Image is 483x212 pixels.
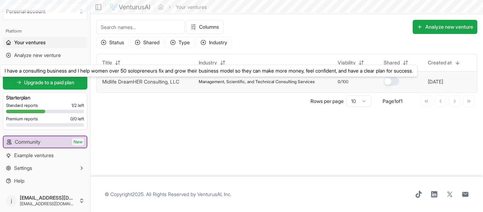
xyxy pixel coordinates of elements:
span: Premium reports [6,116,38,122]
a: VenturusAI, Inc [197,191,230,197]
button: Industry [194,57,230,68]
span: Management, Scientific, and Technical Consulting Services [199,79,315,85]
a: Analyze new venture [3,50,87,61]
span: Analyze new venture [14,52,61,59]
span: [EMAIL_ADDRESS][DOMAIN_NAME] [20,195,76,201]
button: [DATE] [428,78,443,85]
span: Upgrade to a paid plan [24,79,74,86]
button: Created at [424,57,465,68]
span: Example ventures [14,152,54,159]
span: Industry [199,59,217,66]
button: Settings [3,162,87,174]
span: © Copyright 2025 . All Rights Reserved by . [105,191,231,198]
span: Created at [428,59,452,66]
span: Shared [384,59,400,66]
input: Search names... [96,20,185,34]
span: Help [14,177,24,184]
div: Platform [3,25,87,37]
button: Shared [379,57,413,68]
span: [EMAIL_ADDRESS][DOMAIN_NAME] [20,201,76,207]
span: New [72,138,84,145]
a: CommunityNew [4,136,87,148]
span: 1 / 2 left [71,103,84,108]
button: Type [165,37,194,48]
button: Industry [196,37,232,48]
span: /100 [341,79,348,85]
span: Community [15,138,40,145]
span: 1 [394,98,396,104]
span: j [6,195,17,206]
span: Standard reports [6,103,38,108]
span: Title [102,59,112,66]
a: Example ventures [3,150,87,161]
span: Viability [338,59,356,66]
button: Status [96,37,129,48]
h3: Starter plan [6,94,84,101]
a: Upgrade to a paid plan [3,75,87,90]
a: Your ventures [3,37,87,48]
span: of [396,98,401,104]
span: 0 [338,79,341,85]
p: Rows per page [310,98,344,105]
span: 0 / 0 left [70,116,84,122]
span: Your ventures [14,39,46,46]
button: Viability [333,57,368,68]
p: I have a consulting business and I help women over 50 solopreneurs fix and grow their business mo... [5,67,413,74]
span: Settings [14,165,32,172]
button: Title [98,57,125,68]
button: Shared [130,37,164,48]
button: Analyze new venture [413,20,477,34]
a: Help [3,175,87,187]
span: 1 [401,98,402,104]
span: Page [383,98,394,104]
button: j[EMAIL_ADDRESS][DOMAIN_NAME][EMAIL_ADDRESS][DOMAIN_NAME] [3,192,87,209]
a: Midlife DreamHER Consulting, LLC [102,79,179,85]
button: Columns [186,20,223,34]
